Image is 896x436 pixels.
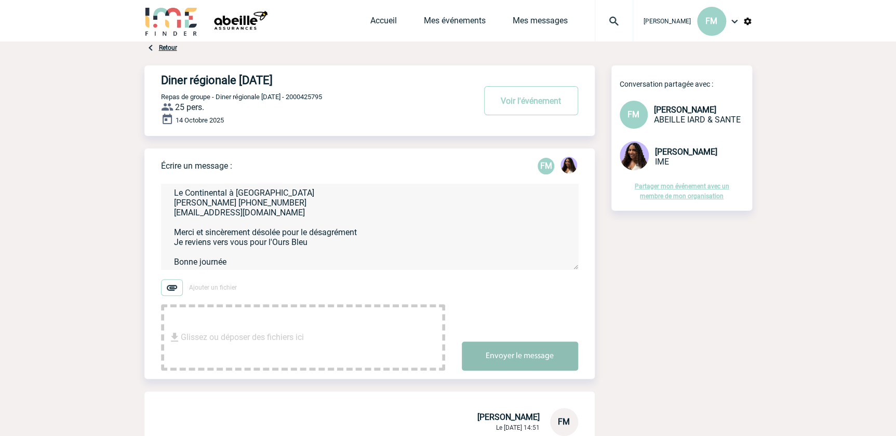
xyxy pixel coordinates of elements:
span: [PERSON_NAME] [644,18,691,25]
span: ABEILLE IARD & SANTE [654,115,741,125]
a: Mes événements [424,16,486,30]
a: Partager mon événement avec un membre de mon organisation [635,183,729,200]
span: FM [705,16,717,26]
span: 25 pers. [175,102,204,112]
a: Mes messages [513,16,568,30]
span: 14 Octobre 2025 [176,116,224,124]
a: Accueil [370,16,397,30]
a: Retour [159,44,177,51]
span: FM [558,417,570,427]
img: 131234-0.jpg [560,157,577,173]
h4: Diner régionale [DATE] [161,74,444,87]
button: Voir l'événement [484,86,578,115]
span: [PERSON_NAME] [654,105,716,115]
span: Repas de groupe - Diner régionale [DATE] - 2000425795 [161,93,322,101]
span: Ajouter un fichier [189,284,237,291]
span: [PERSON_NAME] [477,412,540,422]
p: FM [538,158,554,174]
img: IME-Finder [144,6,198,36]
div: Jessica NETO BOGALHO [560,157,577,175]
span: [PERSON_NAME] [655,147,717,157]
div: Florence MATHIEU [538,158,554,174]
img: 131234-0.jpg [620,141,649,170]
img: file_download.svg [168,331,181,344]
span: Glissez ou déposer des fichiers ici [181,311,304,363]
span: IME [655,157,669,167]
p: Conversation partagée avec : [620,80,752,88]
button: Envoyer le message [462,342,578,371]
p: Écrire un message : [161,161,232,171]
span: FM [627,110,639,119]
span: Le [DATE] 14:51 [496,424,540,431]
